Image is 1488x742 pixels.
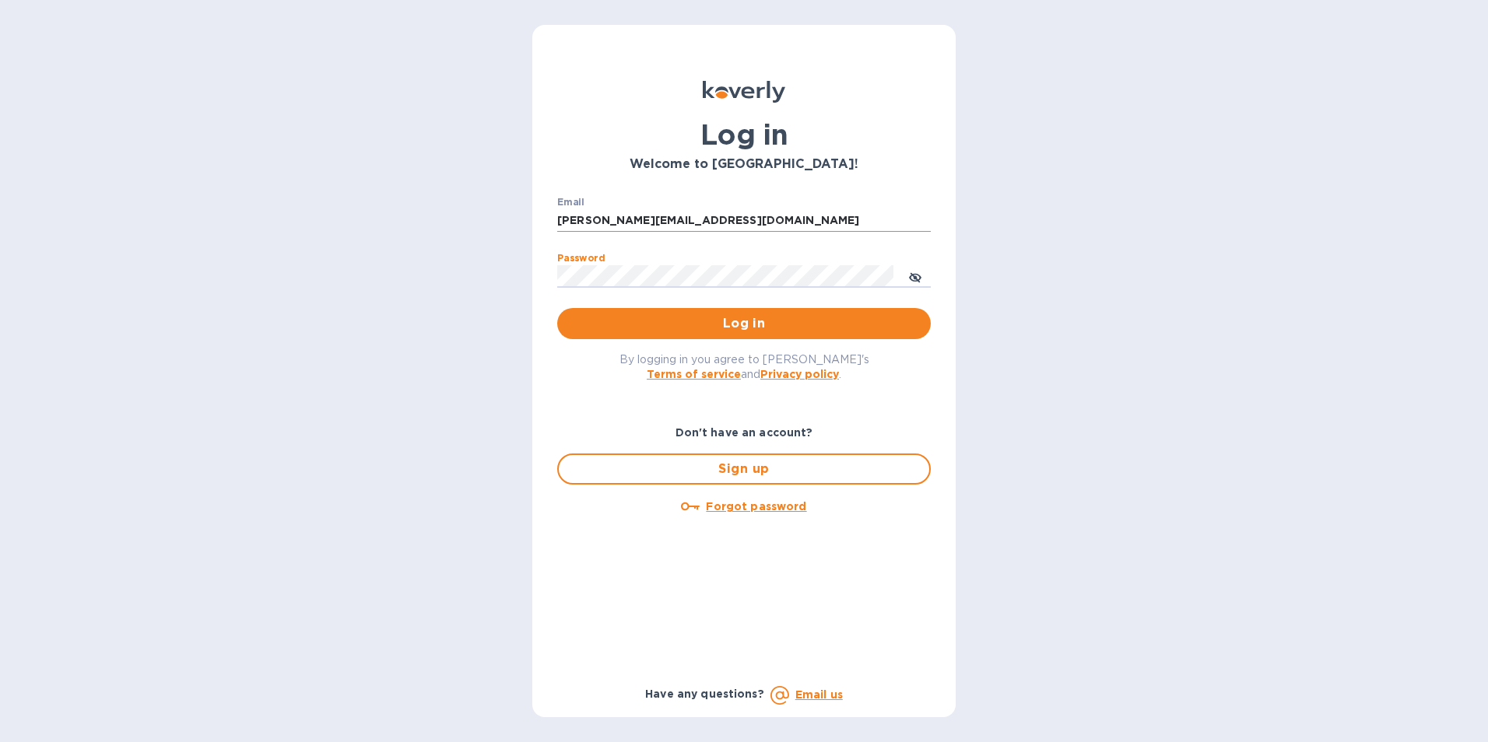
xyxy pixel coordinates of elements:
[557,209,931,233] input: Enter email address
[900,261,931,292] button: toggle password visibility
[557,453,931,485] button: Sign up
[795,688,843,701] a: Email us
[557,157,931,172] h3: Welcome to [GEOGRAPHIC_DATA]!
[571,460,917,478] span: Sign up
[647,368,741,380] a: Terms of service
[557,198,584,207] label: Email
[703,81,785,103] img: Koverly
[760,368,839,380] a: Privacy policy
[619,353,869,380] span: By logging in you agree to [PERSON_NAME]'s and .
[557,118,931,151] h1: Log in
[570,314,918,333] span: Log in
[557,308,931,339] button: Log in
[676,426,813,439] b: Don't have an account?
[706,500,806,513] u: Forgot password
[645,688,764,700] b: Have any questions?
[557,254,605,263] label: Password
